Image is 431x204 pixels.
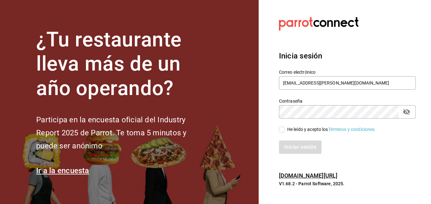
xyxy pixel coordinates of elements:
label: Contraseña [279,99,416,103]
label: Correo electrónico [279,70,416,74]
button: passwordField [401,106,412,117]
a: [DOMAIN_NAME][URL] [279,172,337,179]
div: He leído y acepto los [287,126,376,133]
a: Términos y condiciones. [328,127,376,132]
h3: Inicia sesión [279,50,416,62]
input: Ingresa tu correo electrónico [279,76,416,90]
h1: ¿Tu restaurante lleva más de un año operando? [36,28,208,101]
a: Ir a la encuesta [36,166,89,175]
h2: Participa en la encuesta oficial del Industry Report 2025 de Parrot. Te toma 5 minutos y puede se... [36,113,208,152]
p: V1.68.2 - Parrot Software, 2025. [279,180,416,187]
